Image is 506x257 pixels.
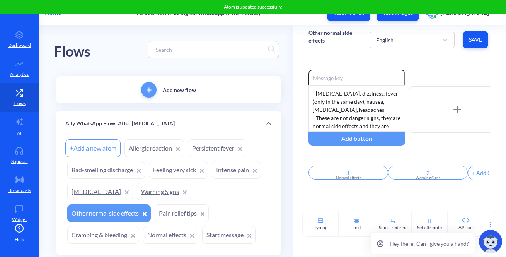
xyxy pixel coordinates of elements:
p: Analytics [10,71,29,78]
div: Flows [54,41,90,63]
a: Pain relief tips [155,204,209,222]
div: - [MEDICAL_DATA], dizziness, fever (only in the same day), nausea, [MEDICAL_DATA], headaches - Th... [308,85,405,132]
p: Other normal side effects [308,29,370,45]
input: Reply title [308,166,388,180]
a: Feeling very sick [149,161,208,179]
p: Dashboard [8,42,31,49]
a: Persistent fever [188,139,246,157]
a: Bad-smelling discharge [67,161,145,179]
p: Support [11,158,28,165]
p: Flows [14,100,26,107]
div: Set attribute [417,224,442,231]
div: Smart redirect [379,224,408,231]
div: Normal effects [313,175,383,181]
a: [MEDICAL_DATA] [67,183,133,200]
span: Help [15,236,24,243]
div: Text [353,224,361,231]
input: Reply title [388,166,468,180]
img: copilot-icon.svg [479,230,502,253]
a: Warning Signs [137,183,191,200]
p: AI [17,130,22,137]
button: Save [463,31,488,48]
div: Warning Signs [393,175,463,181]
a: Intense pain [212,161,261,179]
p: Hey there! Can I give you a hand? [390,240,469,248]
a: Allergic reaction [124,139,184,157]
div: Add a new atom [65,139,121,157]
input: Search [152,45,267,54]
input: Message key [308,70,405,85]
a: Cramping & bleeding [67,226,139,244]
a: Normal effects [143,226,198,244]
p: Widget [12,216,27,223]
p: Add new flow [163,86,196,94]
div: Add button [308,132,405,146]
div: API call [458,224,474,231]
span: Atom is updated successfully. [224,4,283,10]
div: Ally WhatsApp Flow: After [MEDICAL_DATA] [56,111,281,136]
p: Broadcasts [8,187,31,194]
a: Start message [202,226,256,244]
a: Other normal side effects [67,204,151,222]
span: Save [469,36,482,44]
button: add [141,82,157,98]
p: Ally WhatsApp Flow: After [MEDICAL_DATA] [65,120,175,128]
div: English [376,36,394,44]
div: Typing [314,224,327,231]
